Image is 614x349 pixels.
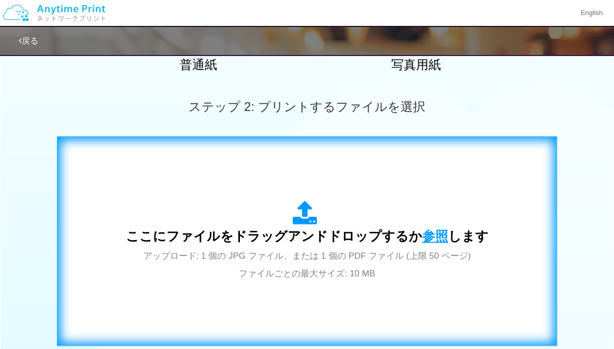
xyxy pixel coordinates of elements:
[422,229,448,243] span: 参照
[19,36,38,45] a: 戻る
[108,58,289,72] h2: 普通紙
[189,100,425,114] span: ステップ 2: プリントするファイルを選択
[144,251,471,278] span: アップロード: 1 個の JPG ファイル、または 1 個の PDF ファイル (上限 50 ページ) ファイルごとの最大サイズ: 10 MB
[126,229,489,243] span: ここにファイルをドラッグアンドドロップするか します
[325,58,507,72] h2: 写真用紙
